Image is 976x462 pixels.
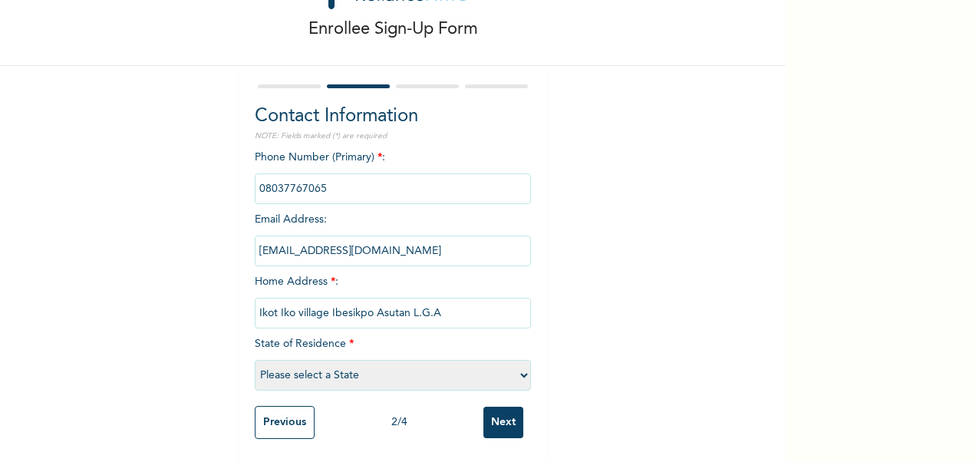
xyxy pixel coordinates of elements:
[255,173,531,204] input: Enter Primary Phone Number
[255,152,531,194] span: Phone Number (Primary) :
[255,214,531,256] span: Email Address :
[255,236,531,266] input: Enter email Address
[255,276,531,318] span: Home Address :
[255,338,531,381] span: State of Residence
[255,298,531,328] input: Enter home address
[255,103,531,130] h2: Contact Information
[255,130,531,142] p: NOTE: Fields marked (*) are required
[308,17,478,42] p: Enrollee Sign-Up Form
[483,407,523,438] input: Next
[255,406,315,439] input: Previous
[315,414,483,431] div: 2 / 4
